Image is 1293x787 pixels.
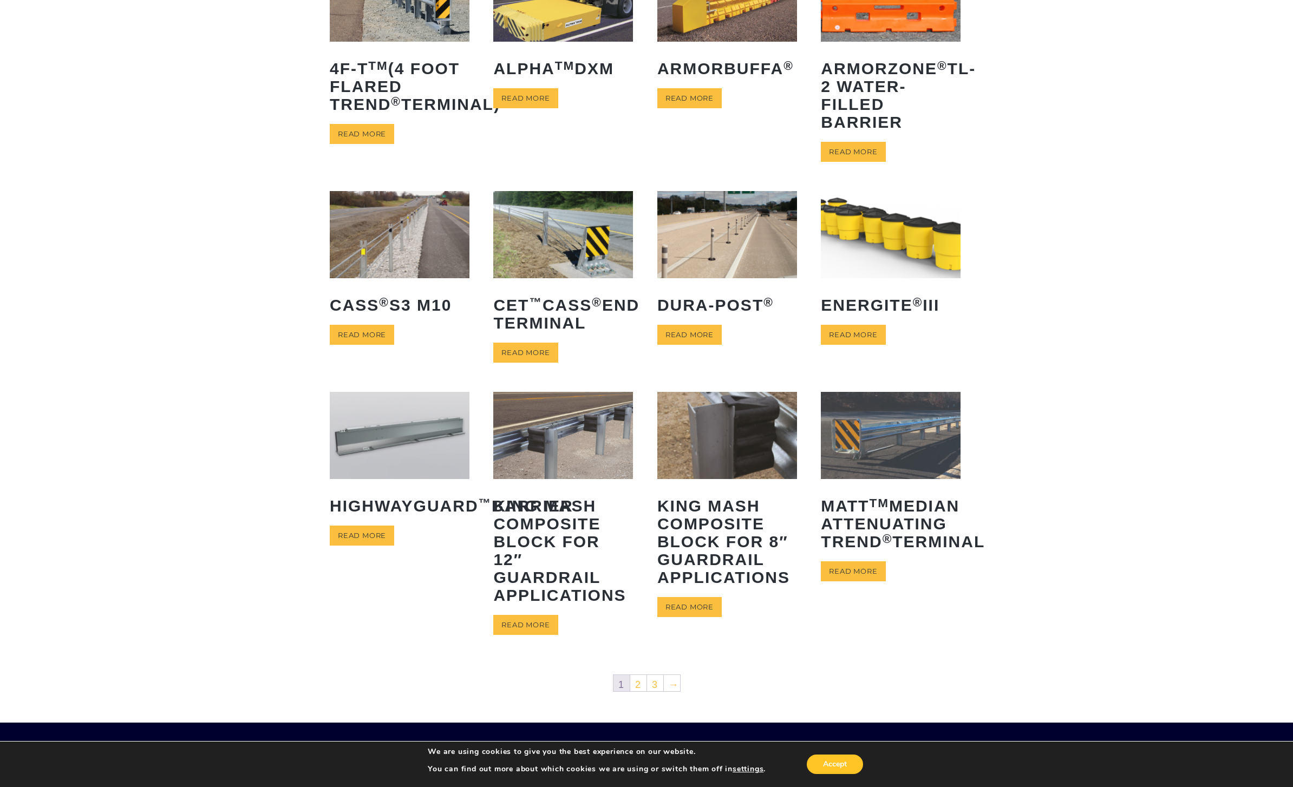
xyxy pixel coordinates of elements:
[657,392,797,594] a: King MASH Composite Block for 8″ Guardrail Applications
[821,325,885,345] a: Read more about “ENERGITE® III”
[913,296,923,309] sup: ®
[493,88,558,108] a: Read more about “ALPHATM DXM”
[821,142,885,162] a: Read more about “ArmorZone® TL-2 Water-Filled Barrier”
[657,88,722,108] a: Read more about “ArmorBuffa®”
[883,532,893,546] sup: ®
[330,526,394,546] a: Read more about “HighwayGuard™ Barrier”
[493,615,558,635] a: Read more about “King MASH Composite Block for 12" Guardrail Applications”
[733,764,763,774] button: settings
[783,59,794,73] sup: ®
[821,392,961,559] a: MATTTMMedian Attenuating TREND®Terminal
[821,561,885,581] a: Read more about “MATTTM Median Attenuating TREND® Terminal”
[592,296,602,309] sup: ®
[630,675,646,691] a: 2
[479,496,492,510] sup: ™
[613,675,630,691] span: 1
[657,288,797,322] h2: Dura-Post
[657,489,797,594] h2: King MASH Composite Block for 8″ Guardrail Applications
[330,674,963,696] nav: Product Pagination
[555,59,575,73] sup: TM
[821,288,961,322] h2: ENERGITE III
[763,296,774,309] sup: ®
[937,59,948,73] sup: ®
[428,764,766,774] p: You can find out more about which cookies we are using or switch them off in .
[529,296,543,309] sup: ™
[664,675,680,691] a: →
[657,597,722,617] a: Read more about “King MASH Composite Block for 8" Guardrail Applications”
[657,325,722,345] a: Read more about “Dura-Post®”
[647,675,663,691] a: 3
[330,288,469,322] h2: CASS S3 M10
[821,51,961,139] h2: ArmorZone TL-2 Water-Filled Barrier
[330,325,394,345] a: Read more about “CASS® S3 M10”
[330,191,469,322] a: CASS®S3 M10
[657,191,797,322] a: Dura-Post®
[379,296,389,309] sup: ®
[493,288,633,340] h2: CET CASS End Terminal
[493,392,633,612] a: King MASH Composite Block for 12″ Guardrail Applications
[807,755,863,774] button: Accept
[330,489,469,523] h2: HighwayGuard Barrier
[821,191,961,322] a: ENERGITE®III
[821,489,961,559] h2: MATT Median Attenuating TREND Terminal
[391,95,401,108] sup: ®
[493,51,633,86] h2: ALPHA DXM
[330,51,469,121] h2: 4F-T (4 Foot Flared TREND Terminal)
[428,747,766,757] p: We are using cookies to give you the best experience on our website.
[493,343,558,363] a: Read more about “CET™ CASS® End Terminal”
[869,496,889,510] sup: TM
[330,124,394,144] a: Read more about “4F-TTM (4 Foot Flared TREND® Terminal)”
[493,489,633,612] h2: King MASH Composite Block for 12″ Guardrail Applications
[493,191,633,340] a: CET™CASS®End Terminal
[330,392,469,523] a: HighwayGuard™Barrier
[368,59,388,73] sup: TM
[657,51,797,86] h2: ArmorBuffa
